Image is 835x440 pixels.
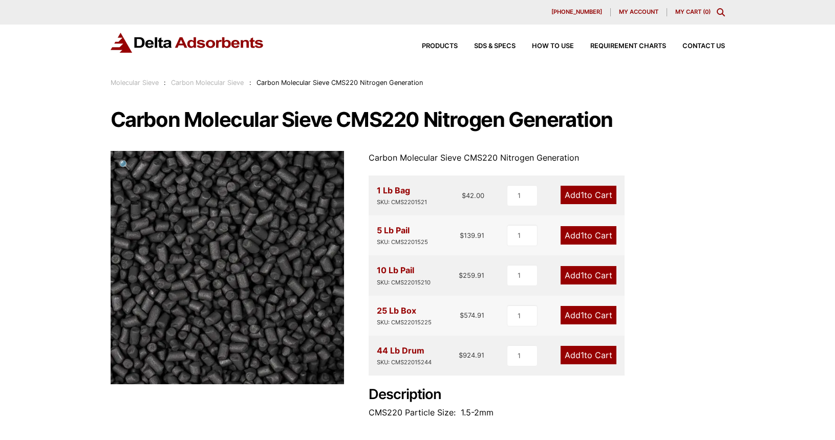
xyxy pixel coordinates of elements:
[377,344,432,367] div: 44 Lb Drum
[377,197,427,207] div: SKU: CMS2201521
[561,226,616,245] a: Add1to Cart
[717,8,725,16] div: Toggle Modal Content
[405,43,458,50] a: Products
[459,271,484,279] bdi: 259.91
[551,9,602,15] span: [PHONE_NUMBER]
[581,230,584,240] span: 1
[459,351,484,359] bdi: 924.91
[369,406,725,420] p: CMS220 Particle Size: 1.5-2mm
[119,159,131,170] span: 🔍
[459,351,463,359] span: $
[462,191,484,200] bdi: 42.00
[462,191,466,200] span: $
[675,8,711,15] a: My Cart (0)
[377,263,431,287] div: 10 Lb Pail
[460,311,484,319] bdi: 574.91
[111,33,264,53] img: Delta Adsorbents
[256,79,423,86] span: Carbon Molecular Sieve CMS220 Nitrogen Generation
[422,43,458,50] span: Products
[377,278,431,288] div: SKU: CMS22015210
[111,109,725,130] h1: Carbon Molecular Sieve CMS220 Nitrogen Generation
[460,311,464,319] span: $
[561,186,616,204] a: Add1to Cart
[459,271,463,279] span: $
[561,266,616,284] a: Add1to Cart
[574,43,666,50] a: Requirement Charts
[666,43,725,50] a: Contact Us
[532,43,574,50] span: How to Use
[460,231,484,239] bdi: 139.91
[377,304,432,327] div: 25 Lb Box
[561,346,616,364] a: Add1to Cart
[249,79,251,86] span: :
[369,151,725,165] p: Carbon Molecular Sieve CMS220 Nitrogen Generation
[369,386,725,403] h2: Description
[474,43,516,50] span: SDS & SPECS
[581,310,584,320] span: 1
[458,43,516,50] a: SDS & SPECS
[111,151,139,179] a: View full-screen image gallery
[377,237,428,247] div: SKU: CMS2201525
[581,270,584,280] span: 1
[111,151,344,384] img: Carbon Molecular Sieve
[377,318,432,327] div: SKU: CMS22015225
[171,79,244,86] a: Carbon Molecular Sieve
[111,261,344,272] a: Carbon Molecular Sieve
[164,79,166,86] span: :
[543,8,611,16] a: [PHONE_NUMBER]
[705,8,709,15] span: 0
[619,9,658,15] span: My account
[611,8,667,16] a: My account
[377,224,428,247] div: 5 Lb Pail
[460,231,464,239] span: $
[377,184,427,207] div: 1 Lb Bag
[581,190,584,200] span: 1
[581,350,584,360] span: 1
[111,79,159,86] a: Molecular Sieve
[516,43,574,50] a: How to Use
[590,43,666,50] span: Requirement Charts
[682,43,725,50] span: Contact Us
[561,306,616,324] a: Add1to Cart
[377,358,432,367] div: SKU: CMS22015244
